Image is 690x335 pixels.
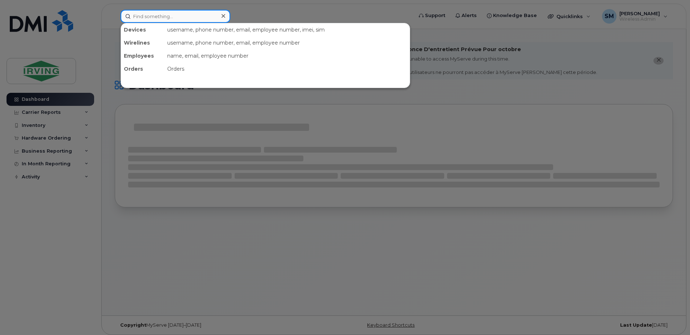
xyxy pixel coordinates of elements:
div: Orders [121,62,164,75]
div: username, phone number, email, employee number [164,36,410,49]
div: Employees [121,49,164,62]
div: name, email, employee number [164,49,410,62]
div: username, phone number, email, employee number, imei, sim [164,23,410,36]
div: Devices [121,23,164,36]
div: Wirelines [121,36,164,49]
div: Orders [164,62,410,75]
